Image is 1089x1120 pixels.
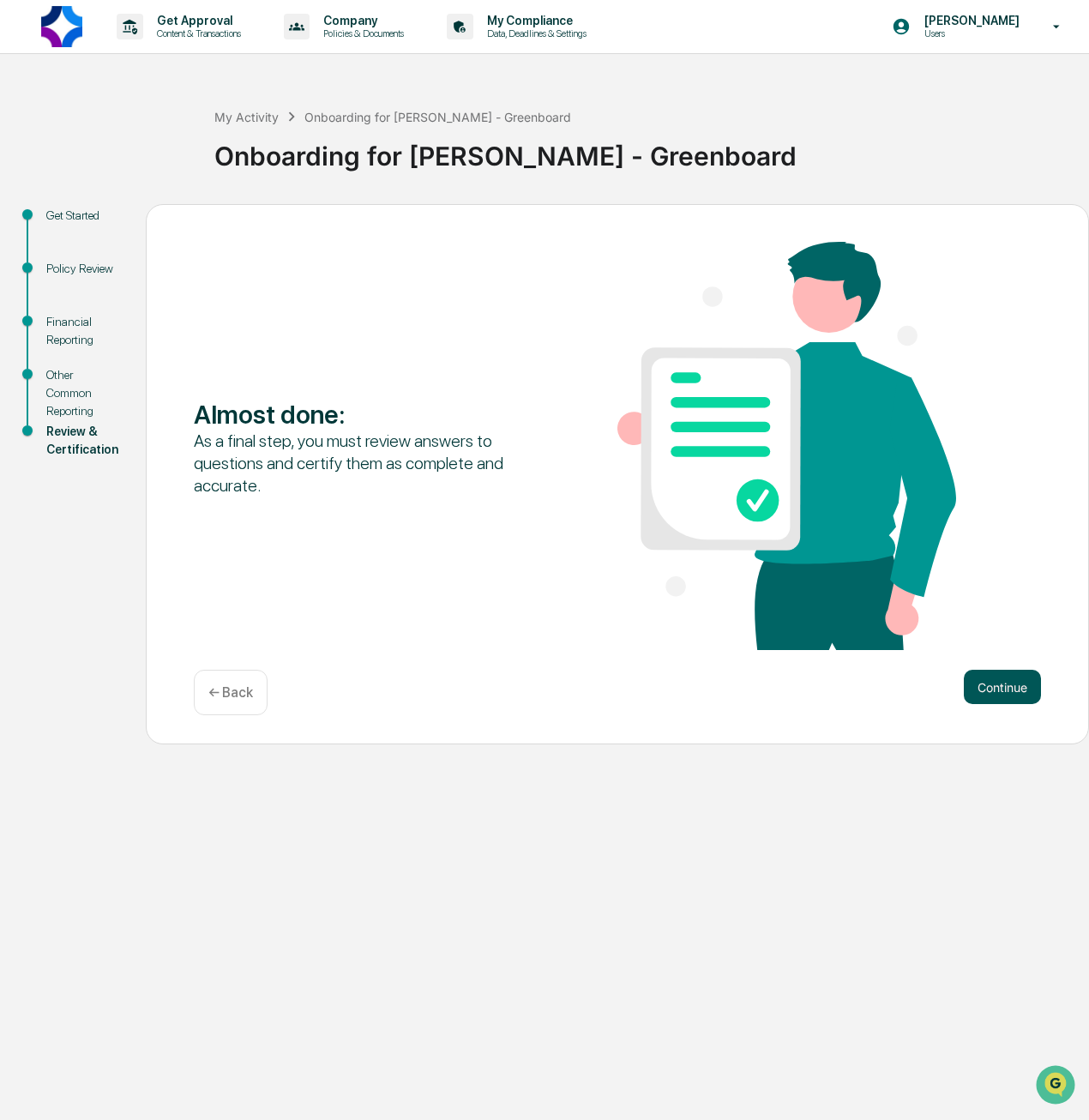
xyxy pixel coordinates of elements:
[214,127,1080,172] div: Onboarding for [PERSON_NAME] - Greenboard
[214,110,279,124] div: My Activity
[304,110,571,124] div: Onboarding for [PERSON_NAME] - Greenboard
[10,208,117,239] a: 🖐️Preclearance
[141,215,213,232] span: Attestations
[121,289,208,303] a: Powered byPylon
[171,290,208,303] span: Pylon
[46,207,118,225] div: Get Started
[17,130,48,161] img: 1746055101610-c473b297-6a78-478c-a979-82029cc54cd1
[911,14,1028,27] p: [PERSON_NAME]
[310,27,412,39] p: Policies & Documents
[911,27,1028,39] p: Users
[617,242,956,650] img: Almost done
[58,130,281,148] div: Start new chat
[10,241,115,272] a: 🔎Data Lookup
[1034,1063,1080,1110] iframe: Open customer support
[292,135,312,156] button: Start new chat
[17,217,31,231] div: 🖐️
[46,260,118,278] div: Policy Review
[41,6,82,47] img: logo
[143,27,250,39] p: Content & Transactions
[964,670,1041,704] button: Continue
[194,399,532,430] div: Almost done :
[473,14,595,27] p: My Compliance
[208,684,253,701] p: ← Back
[143,14,250,27] p: Get Approval
[46,313,118,349] div: Financial Reporting
[34,215,111,232] span: Preclearance
[194,430,532,497] div: As a final step, you must review answers to questions and certify them as complete and accurate.
[46,423,118,459] div: Review & Certification
[17,250,31,263] div: 🔎
[46,366,118,420] div: Other Common Reporting
[117,208,220,239] a: 🗄️Attestations
[17,35,312,63] p: How can we help?
[124,217,138,231] div: 🗄️
[473,27,595,39] p: Data, Deadlines & Settings
[34,248,108,265] span: Data Lookup
[310,14,412,27] p: Company
[58,148,217,161] div: We're available if you need us!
